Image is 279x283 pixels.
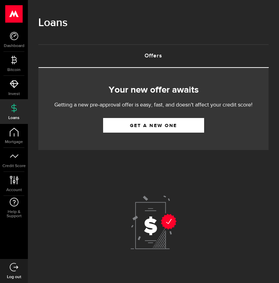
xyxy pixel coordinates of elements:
a: Get a new one [103,118,204,133]
h2: Your new offer awaits [49,83,258,97]
h1: Loans [38,14,269,32]
p: Getting a new pre-approval offer is easy, fast, and doesn't affect your credit score! [49,101,258,109]
a: Offers [38,45,269,67]
iframe: LiveChat chat widget [250,254,279,283]
ul: Tabs Navigation [38,44,269,68]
